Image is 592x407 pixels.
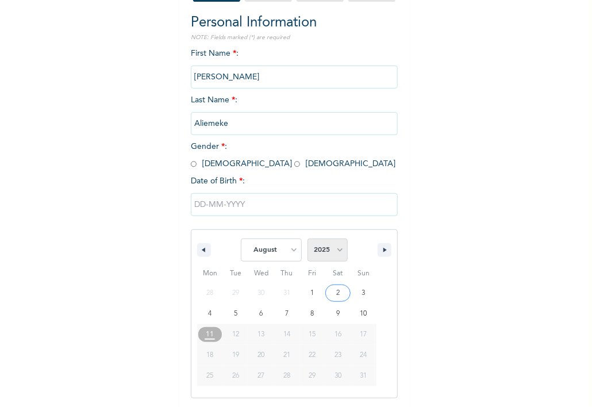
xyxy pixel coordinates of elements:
[197,304,223,324] button: 4
[360,324,367,345] span: 17
[191,66,398,89] input: Enter your first name
[309,366,316,386] span: 29
[335,366,341,386] span: 30
[191,49,398,81] span: First Name :
[285,304,289,324] span: 7
[257,324,264,345] span: 13
[259,304,263,324] span: 6
[248,324,274,345] button: 13
[197,345,223,366] button: 18
[257,366,264,386] span: 27
[274,366,300,386] button: 28
[360,366,367,386] span: 31
[325,304,351,324] button: 9
[351,283,376,304] button: 3
[191,96,398,128] span: Last Name :
[232,366,239,386] span: 26
[351,304,376,324] button: 10
[360,345,367,366] span: 24
[206,345,213,366] span: 18
[232,345,239,366] span: 19
[191,193,398,216] input: DD-MM-YYYY
[191,143,395,168] span: Gender : [DEMOGRAPHIC_DATA] [DEMOGRAPHIC_DATA]
[223,324,249,345] button: 12
[360,304,367,324] span: 10
[351,264,376,283] span: Sun
[197,366,223,386] button: 25
[311,304,314,324] span: 8
[257,345,264,366] span: 20
[248,345,274,366] button: 20
[325,366,351,386] button: 30
[191,112,398,135] input: Enter your last name
[309,324,316,345] span: 15
[274,324,300,345] button: 14
[223,264,249,283] span: Tue
[223,366,249,386] button: 26
[362,283,366,304] span: 3
[223,345,249,366] button: 19
[299,345,325,366] button: 22
[351,345,376,366] button: 24
[223,304,249,324] button: 5
[309,345,316,366] span: 22
[299,366,325,386] button: 29
[191,33,398,42] p: NOTE: Fields marked (*) are required
[274,304,300,324] button: 7
[248,366,274,386] button: 27
[197,324,223,345] button: 11
[191,13,398,33] h2: Personal Information
[335,324,341,345] span: 16
[325,264,351,283] span: Sat
[351,324,376,345] button: 17
[335,345,341,366] span: 23
[283,366,290,386] span: 28
[299,283,325,304] button: 1
[299,304,325,324] button: 8
[191,175,245,187] span: Date of Birth :
[351,366,376,386] button: 31
[336,283,340,304] span: 2
[206,324,214,345] span: 11
[206,366,213,386] span: 25
[336,304,340,324] span: 9
[274,264,300,283] span: Thu
[325,283,351,304] button: 2
[311,283,314,304] span: 1
[325,345,351,366] button: 23
[325,324,351,345] button: 16
[197,264,223,283] span: Mon
[274,345,300,366] button: 21
[283,345,290,366] span: 21
[248,264,274,283] span: Wed
[208,304,212,324] span: 4
[234,304,237,324] span: 5
[299,264,325,283] span: Fri
[232,324,239,345] span: 12
[283,324,290,345] span: 14
[248,304,274,324] button: 6
[299,324,325,345] button: 15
